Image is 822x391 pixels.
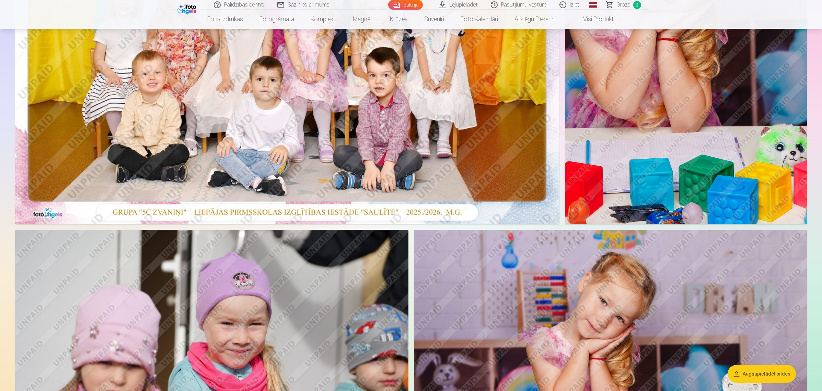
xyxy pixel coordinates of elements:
[302,10,345,29] a: Komplekti
[506,10,564,29] a: Atslēgu piekariņi
[345,10,382,29] a: Magnēti
[382,10,416,29] a: Krūzes
[633,1,641,9] span: 0
[616,1,630,9] span: Grozs
[564,10,623,29] a: Visi produkti
[416,10,452,29] a: Suvenīri
[199,10,251,29] a: Foto izdrukas
[728,365,796,383] button: Augšupielādēt bildes
[251,10,302,29] a: Fotogrāmata
[177,3,198,14] img: /fa1
[452,10,506,29] a: Foto kalendāri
